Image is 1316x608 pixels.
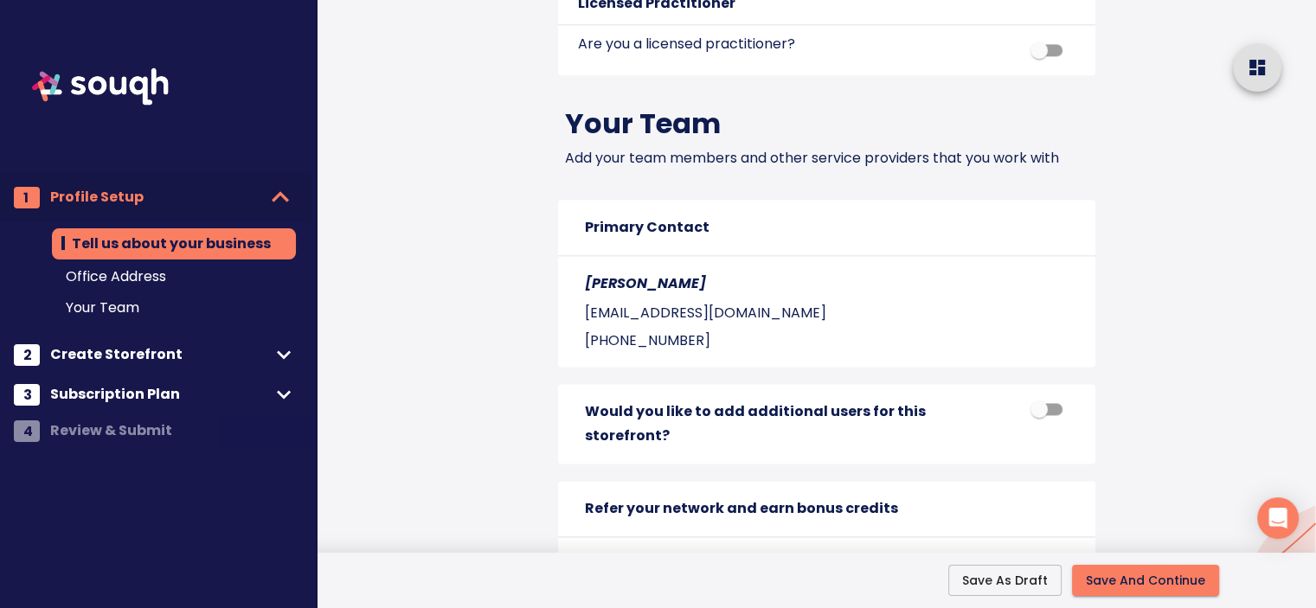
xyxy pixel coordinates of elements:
[23,344,32,366] span: 2
[962,573,1048,588] span: Save As Draft
[585,303,1066,323] p: [EMAIL_ADDRESS][DOMAIN_NAME]
[52,294,296,322] div: Your Team
[50,342,270,367] span: Create Storefront
[565,148,1088,169] p: Add your team members and other service providers that you work with
[1233,43,1281,92] button: home
[66,232,282,256] span: Tell us about your business
[50,382,270,406] span: Subscription Plan
[578,34,991,54] p: Are you a licensed practitioner?
[585,215,709,240] h6: Primary Contact
[66,266,282,287] span: Office Address
[1072,565,1219,597] button: Save And Continue
[50,185,263,209] span: Profile Setup
[585,496,898,521] h6: Refer your network and earn bonus credits
[585,330,1066,351] p: [PHONE_NUMBER]
[23,384,32,406] span: 3
[52,263,296,291] div: Office Address
[52,228,296,259] div: Tell us about your business
[23,187,29,208] span: 1
[66,298,282,318] span: Your Team
[1086,570,1205,592] span: Save And Continue
[1257,497,1299,539] div: Open Intercom Messenger
[948,565,1062,597] button: Save As Draft
[585,400,984,448] h6: Would you like to add additional users for this storefront?
[585,272,1066,296] h6: [PERSON_NAME]
[565,106,1088,141] h4: Your Team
